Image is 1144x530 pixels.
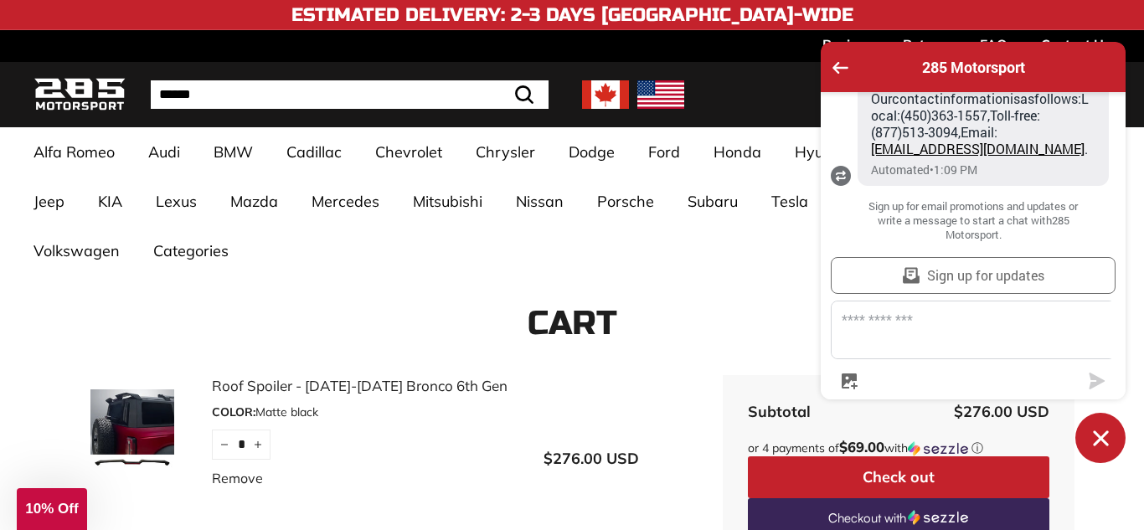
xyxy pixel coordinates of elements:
div: or 4 payments of$69.00withSezzle Click to learn more about Sezzle [748,440,1049,456]
a: BMW [197,127,270,177]
a: Mazda [214,177,295,226]
a: Ford [631,127,697,177]
a: KIA [81,177,139,226]
a: Alfa Romeo [17,127,131,177]
a: Returns [903,30,953,59]
a: Tesla [755,177,825,226]
a: Contact Us [1041,30,1111,59]
button: Check out [748,456,1049,498]
a: Chrysler [459,127,552,177]
a: FAQs [980,30,1014,59]
img: Sezzle [908,510,968,525]
a: Dodge [552,127,631,177]
a: Porsche [580,177,671,226]
a: Chevrolet [358,127,459,177]
a: Honda [697,127,778,177]
a: Remove [212,468,263,488]
a: Categories [137,226,245,275]
span: $276.00 USD [544,449,639,468]
a: Volkswagen [17,226,137,275]
a: Mercedes [295,177,396,226]
div: 10% Off [17,488,87,530]
a: Audi [131,127,197,177]
a: Hyundai [778,127,871,177]
button: Reduce item quantity by one [212,430,237,460]
a: Mitsubishi [396,177,499,226]
a: Reviews [822,30,876,59]
inbox-online-store-chat: Shopify online store chat [816,42,1131,463]
a: Subaru [671,177,755,226]
input: Search [151,80,549,109]
h1: Cart [33,305,1111,342]
div: or 4 payments of with [748,440,1049,456]
img: Logo_285_Motorsport_areodynamics_components [33,75,126,115]
div: Subtotal [748,400,811,423]
a: Roof Spoiler - [DATE]-[DATE] Bronco 6th Gen [212,375,639,397]
a: Lexus [139,177,214,226]
h4: Estimated Delivery: 2-3 Days [GEOGRAPHIC_DATA]-Wide [291,5,853,25]
a: Nissan [499,177,580,226]
a: Jeep [17,177,81,226]
div: Matte black [212,404,639,421]
button: Increase item quantity by one [245,430,271,460]
span: COLOR: [212,404,255,419]
span: 10% Off [25,501,78,517]
a: Cadillac [270,127,358,177]
img: Roof Spoiler - 2021-2025 Bronco 6th Gen [70,389,195,473]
